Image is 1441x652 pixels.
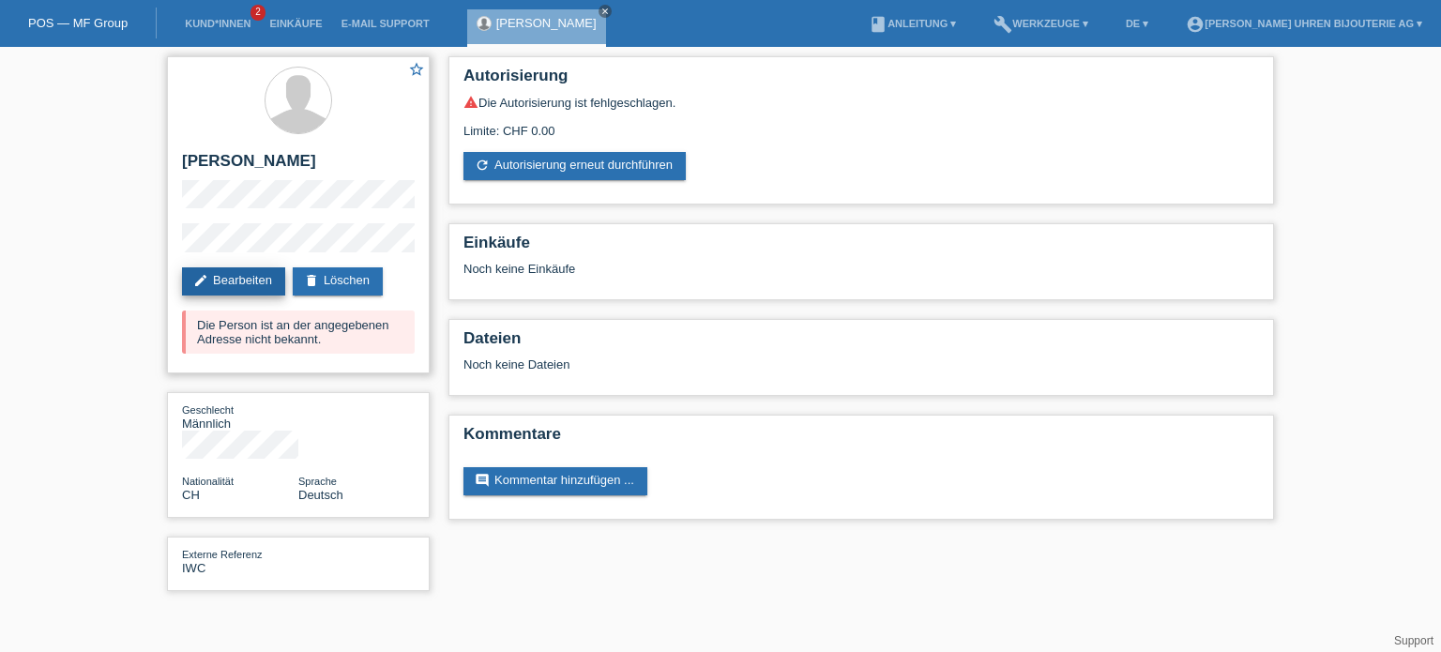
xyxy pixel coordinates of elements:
div: Männlich [182,402,298,431]
i: warning [463,95,478,110]
div: Noch keine Dateien [463,357,1037,371]
i: delete [304,273,319,288]
div: Die Person ist an der angegebenen Adresse nicht bekannt. [182,311,415,354]
h2: Dateien [463,329,1259,357]
span: Sprache [298,476,337,487]
div: Noch keine Einkäufe [463,262,1259,290]
div: IWC [182,547,298,575]
span: Deutsch [298,488,343,502]
h2: Einkäufe [463,234,1259,262]
h2: Autorisierung [463,67,1259,95]
a: Einkäufe [260,18,331,29]
i: comment [475,473,490,488]
a: account_circle[PERSON_NAME] Uhren Bijouterie AG ▾ [1176,18,1432,29]
a: refreshAutorisierung erneut durchführen [463,152,686,180]
a: deleteLöschen [293,267,383,296]
a: buildWerkzeuge ▾ [984,18,1098,29]
i: refresh [475,158,490,173]
span: 2 [250,5,265,21]
div: Die Autorisierung ist fehlgeschlagen. [463,95,1259,110]
a: E-Mail Support [332,18,439,29]
a: commentKommentar hinzufügen ... [463,467,647,495]
h2: [PERSON_NAME] [182,152,415,180]
a: close [599,5,612,18]
a: bookAnleitung ▾ [859,18,965,29]
i: edit [193,273,208,288]
span: Schweiz [182,488,200,502]
a: POS — MF Group [28,16,128,30]
i: account_circle [1186,15,1205,34]
i: star_border [408,61,425,78]
a: DE ▾ [1116,18,1158,29]
span: Externe Referenz [182,549,263,560]
a: [PERSON_NAME] [496,16,597,30]
a: star_border [408,61,425,81]
a: Support [1394,634,1433,647]
i: close [600,7,610,16]
i: book [869,15,887,34]
a: Kund*innen [175,18,260,29]
span: Geschlecht [182,404,234,416]
div: Limite: CHF 0.00 [463,110,1259,138]
span: Nationalität [182,476,234,487]
i: build [994,15,1012,34]
h2: Kommentare [463,425,1259,453]
a: editBearbeiten [182,267,285,296]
